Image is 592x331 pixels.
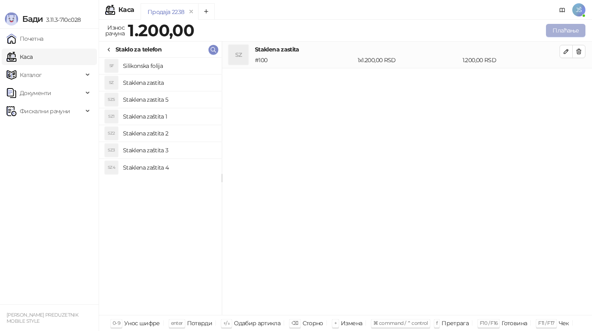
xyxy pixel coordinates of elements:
h4: Staklena zaštita 3 [123,144,215,157]
div: Чек [559,318,569,329]
a: Почетна [7,30,44,47]
a: Каса [7,49,32,65]
span: Фискални рачуни [20,103,70,119]
span: ⌘ command / ⌃ control [373,320,428,326]
small: [PERSON_NAME] PREDUZETNIK MOBILE STYLE [7,312,78,324]
h4: Staklena zaštita 2 [123,127,215,140]
h4: Silikonska folija [123,59,215,72]
span: + [334,320,337,326]
div: 1.200,00 RSD [461,56,561,65]
div: SZ [105,76,118,89]
div: Одабир артикла [234,318,280,329]
div: SZ2 [105,127,118,140]
div: Продаја 2238 [148,7,184,16]
span: 3.11.3-710c028 [43,16,81,23]
div: Претрага [442,318,469,329]
h4: Staklena zaštita 4 [123,161,215,174]
span: ↑/↓ [223,320,230,326]
span: Бади [22,14,43,24]
span: JŠ [572,3,585,16]
div: Унос шифре [124,318,160,329]
span: F10 / F16 [480,320,497,326]
span: Каталог [20,67,42,83]
div: Износ рачуна [104,22,126,39]
div: SZ4 [105,161,118,174]
h4: Staklena zaštita 1 [123,110,215,123]
div: Готовина [502,318,527,329]
strong: 1.200,00 [128,20,194,40]
div: Измена [341,318,362,329]
div: Сторно [303,318,323,329]
h4: Staklena zastita [255,45,560,54]
div: grid [99,58,222,315]
div: SZ [229,45,248,65]
span: ⌫ [291,320,298,326]
button: Плаћање [546,24,585,37]
div: 1 x 1.200,00 RSD [356,56,461,65]
div: SZ5 [105,93,118,106]
div: Каса [118,7,134,13]
h4: Staklena zastita [123,76,215,89]
img: Logo [5,12,18,26]
button: remove [186,8,197,15]
button: Add tab [198,3,215,20]
span: Документи [20,85,51,101]
div: Staklo za telefon [116,45,162,54]
div: Потврди [187,318,213,329]
span: F11 / F17 [538,320,554,326]
div: # 100 [253,56,356,65]
span: enter [171,320,183,326]
div: SF [105,59,118,72]
span: f [436,320,437,326]
span: 0-9 [113,320,120,326]
div: SZ3 [105,144,118,157]
a: Документација [556,3,569,16]
h4: Staklena zastita 5 [123,93,215,106]
div: SZ1 [105,110,118,123]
